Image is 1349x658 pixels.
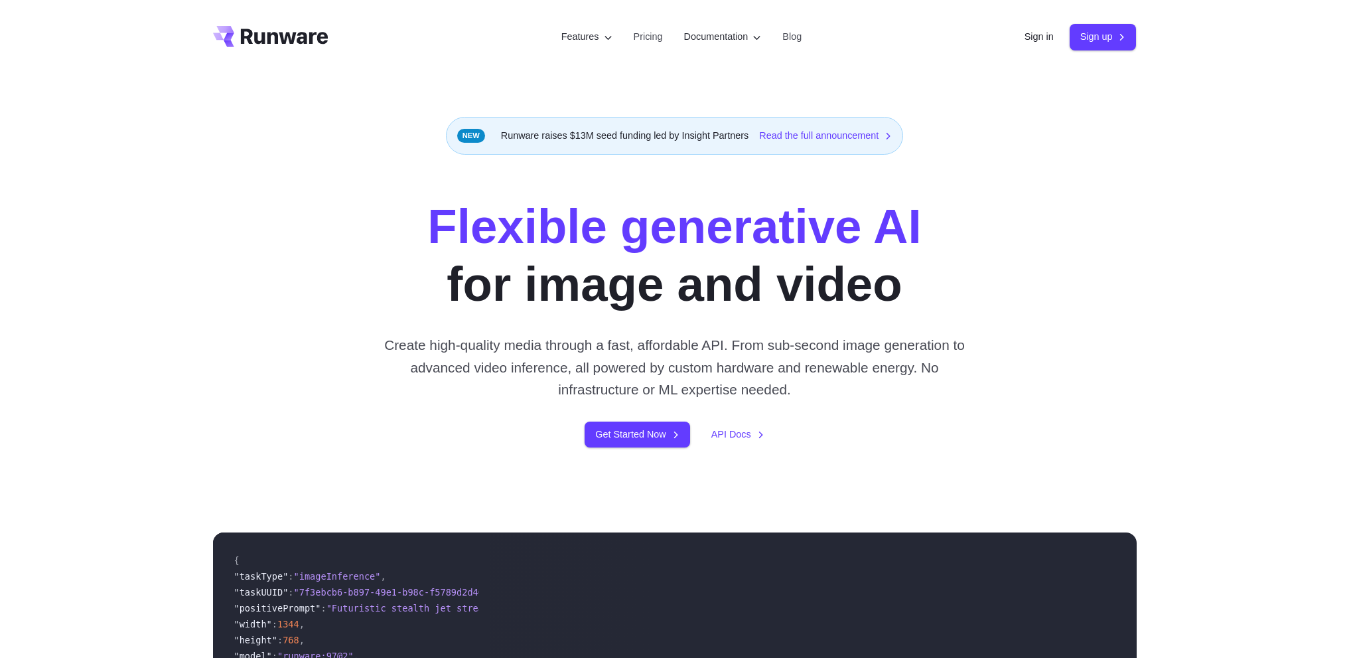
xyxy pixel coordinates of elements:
[234,571,289,582] span: "taskType"
[294,587,500,598] span: "7f3ebcb6-b897-49e1-b98c-f5789d2d40d7"
[711,427,764,442] a: API Docs
[759,128,892,143] a: Read the full announcement
[1070,24,1137,50] a: Sign up
[380,571,386,582] span: ,
[234,603,321,614] span: "positivePrompt"
[427,199,921,253] strong: Flexible generative AI
[234,587,289,598] span: "taskUUID"
[782,29,802,44] a: Blog
[561,29,612,44] label: Features
[1025,29,1054,44] a: Sign in
[272,619,277,629] span: :
[326,603,821,614] span: "Futuristic stealth jet streaking through a neon-lit cityscape with glowing purple exhaust"
[427,197,921,313] h1: for image and video
[320,603,326,614] span: :
[299,635,305,645] span: ,
[634,29,663,44] a: Pricing
[288,587,293,598] span: :
[288,571,293,582] span: :
[234,635,277,645] span: "height"
[283,635,299,645] span: 768
[277,635,283,645] span: :
[277,619,299,629] span: 1344
[684,29,762,44] label: Documentation
[299,619,305,629] span: ,
[294,571,381,582] span: "imageInference"
[379,334,970,400] p: Create high-quality media through a fast, affordable API. From sub-second image generation to adv...
[234,619,272,629] span: "width"
[234,555,240,566] span: {
[446,117,904,155] div: Runware raises $13M seed funding led by Insight Partners
[213,26,328,47] a: Go to /
[585,422,689,448] a: Get Started Now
